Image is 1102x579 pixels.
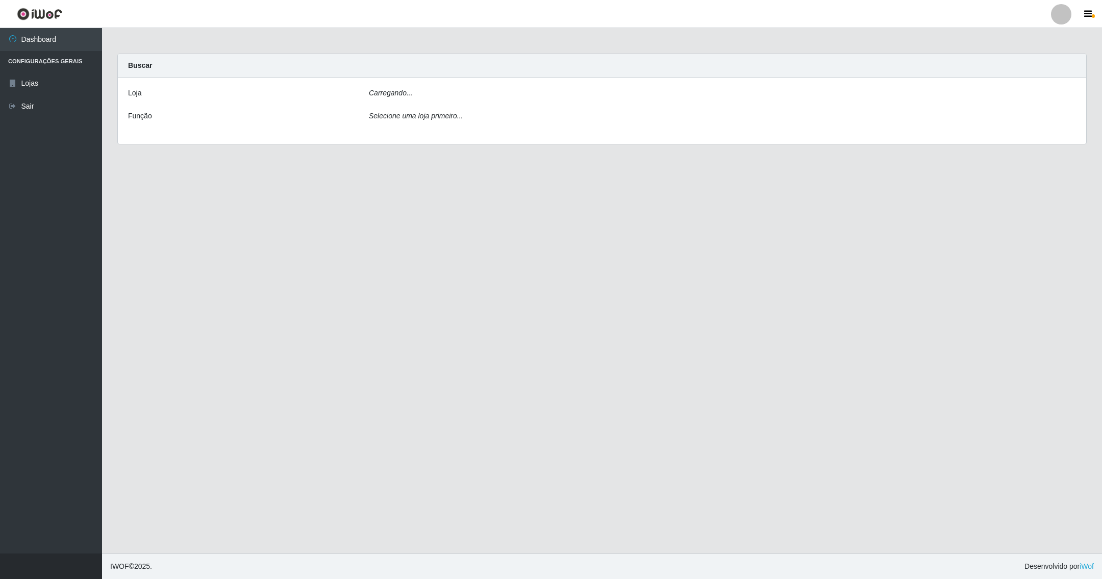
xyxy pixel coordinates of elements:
[128,111,152,121] label: Função
[110,561,152,572] span: © 2025 .
[1080,562,1094,570] a: iWof
[1024,561,1094,572] span: Desenvolvido por
[369,112,463,120] i: Selecione uma loja primeiro...
[128,88,141,98] label: Loja
[110,562,129,570] span: IWOF
[17,8,62,20] img: CoreUI Logo
[369,89,413,97] i: Carregando...
[128,61,152,69] strong: Buscar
